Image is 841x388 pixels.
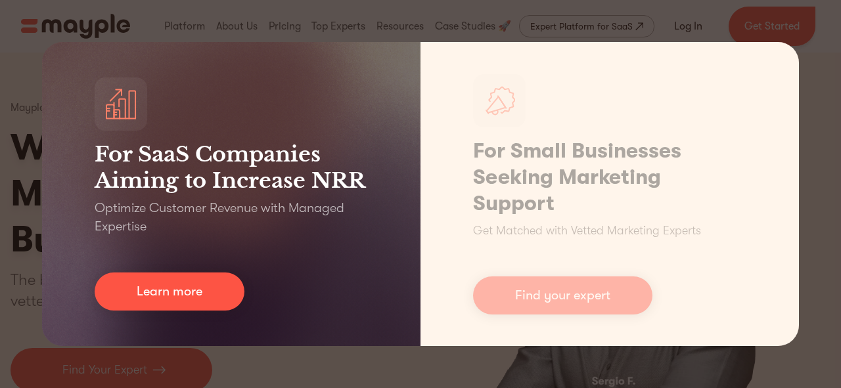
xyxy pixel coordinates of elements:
[473,138,746,217] h1: For Small Businesses Seeking Marketing Support
[95,141,368,194] h3: For SaaS Companies Aiming to Increase NRR
[95,272,244,311] a: Learn more
[95,199,368,236] p: Optimize Customer Revenue with Managed Expertise
[473,276,652,314] a: Find your expert
[473,222,701,240] p: Get Matched with Vetted Marketing Experts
